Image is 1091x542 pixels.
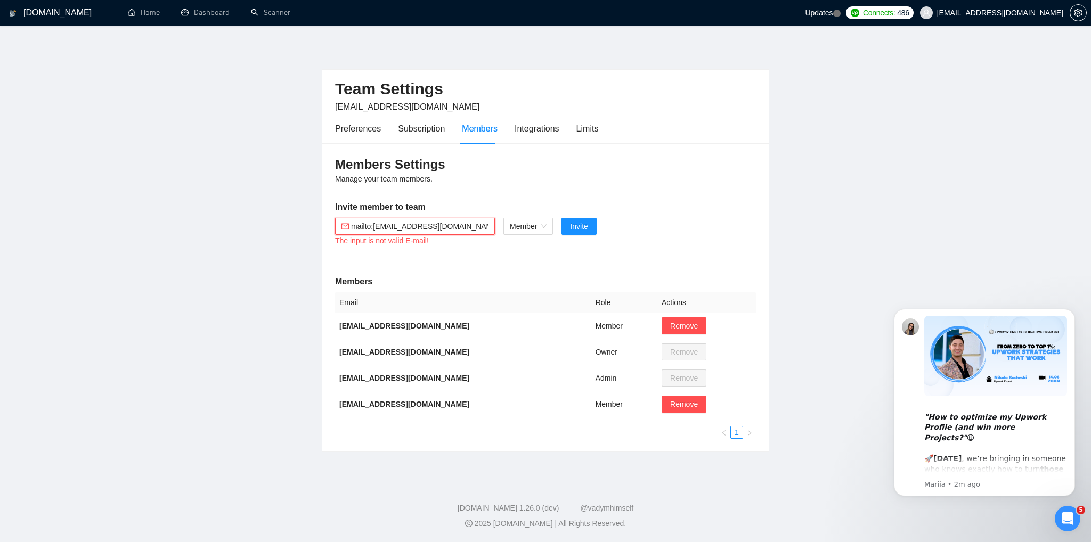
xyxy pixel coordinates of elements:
[591,313,657,339] td: Member
[335,275,756,288] h5: Members
[863,7,895,19] span: Connects:
[743,426,756,439] button: right
[743,426,756,439] li: Next Page
[128,8,160,17] a: homeHome
[335,78,756,100] h2: Team Settings
[335,235,495,247] div: The input is not valid E-mail!
[1070,4,1087,21] button: setting
[897,7,909,19] span: 486
[351,220,488,232] input: Email address
[339,322,469,330] b: [EMAIL_ADDRESS][DOMAIN_NAME]
[670,398,698,410] span: Remove
[335,201,756,213] h5: Invite member to team
[335,122,381,135] div: Preferences
[591,391,657,417] td: Member
[591,339,657,365] td: Owner
[1077,506,1085,514] span: 5
[9,5,17,22] img: logo
[561,218,596,235] button: Invite
[181,8,230,17] a: dashboardDashboard
[339,348,469,356] b: [EMAIL_ADDRESS][DOMAIN_NAME]
[746,430,753,436] span: right
[657,292,756,313] th: Actions
[335,292,591,313] th: Email
[339,374,469,382] b: [EMAIL_ADDRESS][DOMAIN_NAME]
[591,365,657,391] td: Admin
[591,292,657,313] th: Role
[462,122,498,135] div: Members
[721,430,727,436] span: left
[923,9,930,17] span: user
[670,320,698,332] span: Remove
[805,9,833,17] span: Updates
[662,396,706,413] button: Remove
[570,220,588,232] span: Invite
[398,122,445,135] div: Subscription
[465,520,473,527] span: copyright
[335,156,756,173] h3: Members Settings
[718,426,730,439] button: left
[341,223,349,230] span: mail
[510,218,547,234] span: Member
[251,8,290,17] a: searchScanner
[339,400,469,408] b: [EMAIL_ADDRESS][DOMAIN_NAME]
[458,504,559,512] a: [DOMAIN_NAME] 1.26.0 (dev)
[335,175,433,183] span: Manage your team members.
[580,504,633,512] a: @vadymhimself
[1070,9,1086,17] span: setting
[730,426,743,439] li: 1
[851,9,859,17] img: upwork-logo.png
[878,293,1091,513] iframe: Intercom notifications message
[1070,9,1087,17] a: setting
[9,518,1082,529] div: 2025 [DOMAIN_NAME] | All Rights Reserved.
[718,426,730,439] li: Previous Page
[731,426,743,438] a: 1
[335,102,479,111] span: [EMAIL_ADDRESS][DOMAIN_NAME]
[515,122,559,135] div: Integrations
[662,317,706,334] button: Remove
[576,122,599,135] div: Limits
[1055,506,1080,531] iframe: Intercom live chat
